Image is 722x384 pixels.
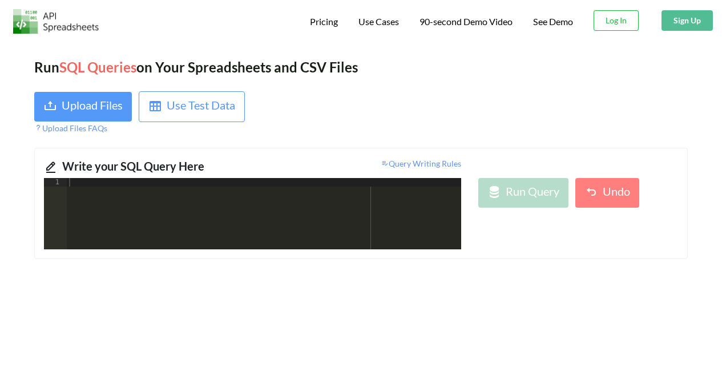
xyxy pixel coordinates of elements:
[358,16,399,27] span: Use Cases
[594,10,639,31] button: Log In
[310,16,338,27] span: Pricing
[381,159,461,168] span: Query Writing Rules
[62,157,244,178] div: Write your SQL Query Here
[34,123,107,133] span: Upload Files FAQs
[167,96,235,117] div: Use Test Data
[575,178,639,208] button: Undo
[34,57,688,78] div: Run on Your Spreadsheets and CSV Files
[533,16,573,28] a: See Demo
[34,92,132,122] button: Upload Files
[62,96,123,117] div: Upload Files
[420,17,513,26] span: 90-second Demo Video
[139,91,245,122] button: Use Test Data
[44,178,67,187] div: 1
[59,59,136,75] span: SQL Queries
[506,183,559,203] div: Run Query
[662,10,713,31] button: Sign Up
[478,178,568,208] button: Run Query
[603,183,630,203] div: Undo
[13,9,99,34] img: Logo.png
